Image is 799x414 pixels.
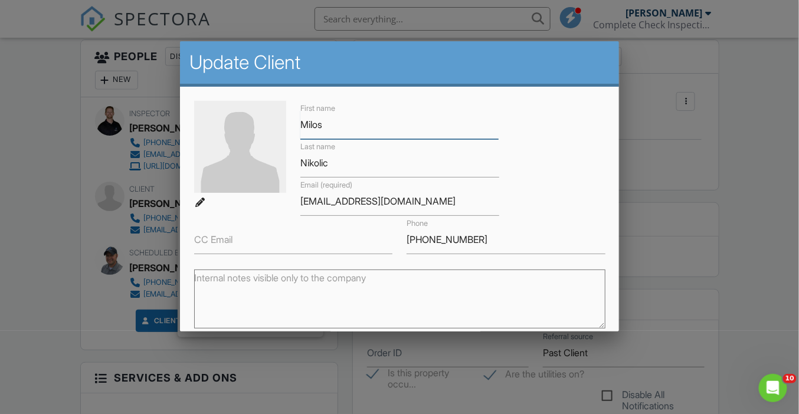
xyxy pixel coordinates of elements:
[783,374,797,383] span: 10
[300,103,335,114] label: First name
[759,374,787,402] iframe: Intercom live chat
[194,101,286,193] img: default-user-f0147aede5fd5fa78ca7ade42f37bd4542148d508eef1c3d3ea960f66861d68b.jpg
[407,218,428,229] label: Phone
[300,180,352,190] label: Email (required)
[189,51,610,74] h2: Update Client
[194,233,233,246] label: CC Email
[300,142,335,152] label: Last name
[194,271,366,284] label: Internal notes visible only to the company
